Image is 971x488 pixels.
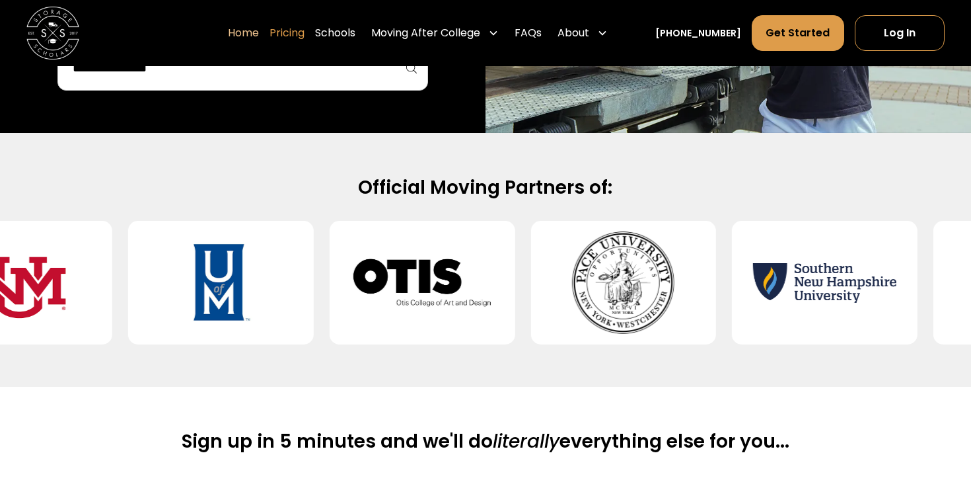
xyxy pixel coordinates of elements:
[557,25,589,41] div: About
[552,15,613,52] div: About
[315,15,355,52] a: Schools
[855,15,945,51] a: Log In
[61,176,909,200] h2: Official Moving Partners of:
[515,15,542,52] a: FAQs
[270,15,305,52] a: Pricing
[753,231,896,334] img: Southern New Hampshire University
[552,231,695,334] img: Pace University - Pleasantville
[752,15,844,51] a: Get Started
[493,428,559,454] span: literally
[149,231,293,334] img: University of Memphis
[26,7,79,60] img: Storage Scholars main logo
[228,15,259,52] a: Home
[371,25,480,41] div: Moving After College
[366,15,504,52] div: Moving After College
[351,231,494,334] img: Otis College of Art and Design
[182,430,789,454] h2: Sign up in 5 minutes and we'll do everything else for you...
[655,26,741,40] a: [PHONE_NUMBER]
